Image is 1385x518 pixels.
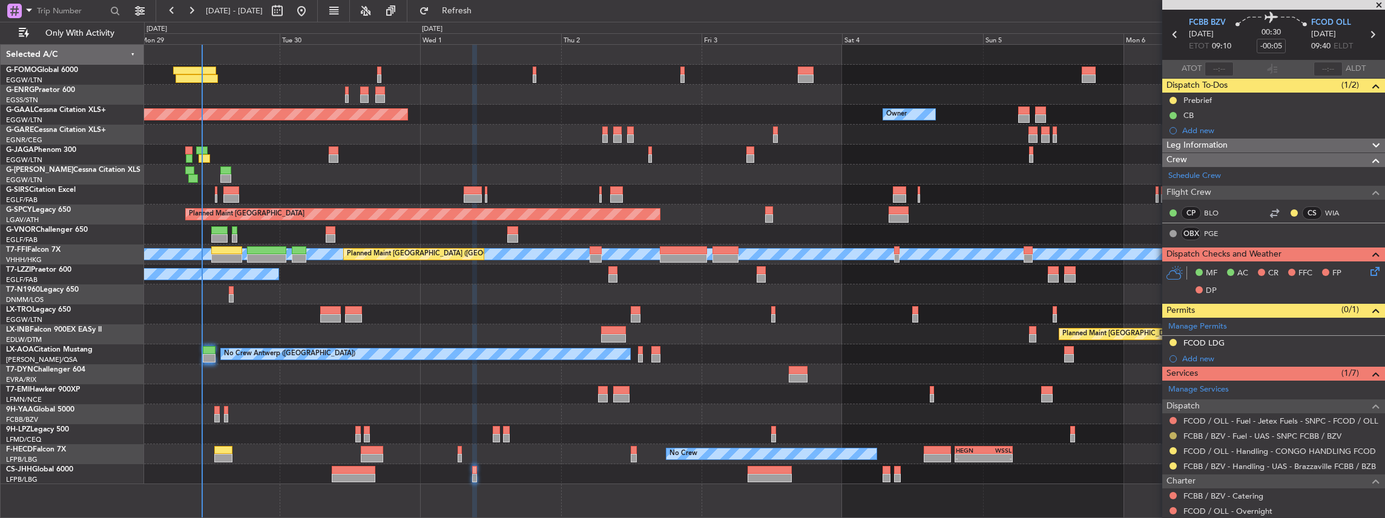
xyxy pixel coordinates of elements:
[1183,431,1341,441] a: FCBB / BZV - Fuel - UAS - SNPC FCBB / BZV
[6,235,38,244] a: EGLF/FAB
[561,33,702,44] div: Thu 2
[280,33,420,44] div: Tue 30
[1168,321,1227,333] a: Manage Permits
[1166,186,1211,200] span: Flight Crew
[6,306,32,313] span: LX-TRO
[1206,285,1217,297] span: DP
[1341,79,1359,91] span: (1/2)
[1302,206,1322,220] div: CS
[139,33,279,44] div: Mon 29
[420,33,561,44] div: Wed 1
[6,406,33,413] span: 9H-YAA
[1189,41,1209,53] span: ETOT
[146,24,167,34] div: [DATE]
[6,286,40,293] span: T7-N1960
[6,355,77,364] a: [PERSON_NAME]/QSA
[1166,304,1195,318] span: Permits
[886,105,907,123] div: Owner
[1204,208,1231,218] a: BLO
[6,87,75,94] a: G-ENRGPraetor 600
[6,246,27,254] span: T7-FFI
[1325,208,1352,218] a: WIA
[6,435,41,444] a: LFMD/CEQ
[1168,384,1229,396] a: Manage Services
[1166,367,1198,381] span: Services
[1183,95,1212,105] div: Prebrief
[1183,446,1376,456] a: FCOD / OLL - Handling - CONGO HANDLING FCOD
[6,426,30,433] span: 9H-LPZ
[6,386,80,393] a: T7-EMIHawker 900XP
[6,295,44,304] a: DNMM/LOS
[6,175,42,185] a: EGGW/LTN
[1183,506,1272,516] a: FCOD / OLL - Overnight
[1311,41,1331,53] span: 09:40
[224,345,355,363] div: No Crew Antwerp ([GEOGRAPHIC_DATA])
[1166,474,1196,488] span: Charter
[6,335,42,344] a: EDLW/DTM
[6,156,42,165] a: EGGW/LTN
[1206,267,1217,280] span: MF
[6,96,38,105] a: EGSS/STN
[1341,303,1359,316] span: (0/1)
[1181,227,1201,240] div: OBX
[1182,353,1379,364] div: Add new
[1311,17,1351,29] span: FCOD OLL
[6,246,61,254] a: T7-FFIFalcon 7X
[13,24,131,43] button: Only With Activity
[6,426,69,433] a: 9H-LPZLegacy 500
[6,366,33,373] span: T7-DYN
[6,255,42,264] a: VHHH/HKG
[6,206,71,214] a: G-SPCYLegacy 650
[6,466,73,473] a: CS-JHHGlobal 6000
[6,386,30,393] span: T7-EMI
[6,186,29,194] span: G-SIRS
[6,275,38,284] a: EGLF/FAB
[6,67,78,74] a: G-FOMOGlobal 6000
[1166,79,1228,93] span: Dispatch To-Dos
[1062,325,1253,343] div: Planned Maint [GEOGRAPHIC_DATA] ([GEOGRAPHIC_DATA])
[6,346,34,353] span: LX-AOA
[6,136,42,145] a: EGNR/CEG
[6,186,76,194] a: G-SIRSCitation Excel
[1189,28,1214,41] span: [DATE]
[6,195,38,205] a: EGLF/FAB
[6,166,140,174] a: G-[PERSON_NAME]Cessna Citation XLS
[1205,62,1234,76] input: --:--
[6,206,32,214] span: G-SPCY
[6,107,106,114] a: G-GAALCessna Citation XLS+
[984,447,1012,454] div: WSSL
[6,146,34,154] span: G-JAGA
[6,326,30,333] span: LX-INB
[956,447,984,454] div: HEGN
[6,455,38,464] a: LFPB/LBG
[6,446,33,453] span: F-HECD
[1166,248,1281,261] span: Dispatch Checks and Weather
[6,326,102,333] a: LX-INBFalcon 900EX EASy II
[1332,267,1341,280] span: FP
[1166,139,1228,152] span: Leg Information
[6,126,106,134] a: G-GARECessna Citation XLS+
[31,29,128,38] span: Only With Activity
[1183,461,1376,471] a: FCBB / BZV - Handling - UAS - Brazzaville FCBB / BZB
[6,406,74,413] a: 9H-YAAGlobal 5000
[6,315,42,324] a: EGGW/LTN
[6,87,35,94] span: G-ENRG
[1311,28,1336,41] span: [DATE]
[6,395,42,404] a: LFMN/NCE
[1346,63,1366,75] span: ALDT
[189,205,304,223] div: Planned Maint [GEOGRAPHIC_DATA]
[1237,267,1248,280] span: AC
[6,146,76,154] a: G-JAGAPhenom 300
[206,5,263,16] span: [DATE] - [DATE]
[6,266,71,274] a: T7-LZZIPraetor 600
[6,415,38,424] a: FCBB/BZV
[1183,416,1378,426] a: FCOD / OLL - Fuel - Jetex Fuels - SNPC - FCOD / OLL
[413,1,486,21] button: Refresh
[1189,17,1226,29] span: FCBB BZV
[6,226,36,234] span: G-VNOR
[1183,491,1263,501] a: FCBB / BZV - Catering
[6,375,36,384] a: EVRA/RIX
[6,76,42,85] a: EGGW/LTN
[6,366,85,373] a: T7-DYNChallenger 604
[1268,267,1278,280] span: CR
